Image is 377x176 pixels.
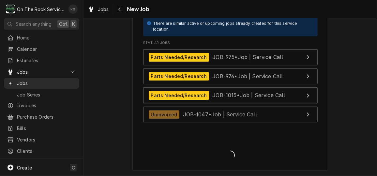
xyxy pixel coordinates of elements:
[17,46,76,52] span: Calendar
[4,111,79,122] a: Purchase Orders
[17,102,76,109] span: Invoices
[4,157,79,168] a: Go to Pricebook
[17,91,76,98] span: Job Series
[183,111,257,118] span: JOB-1047 • Job | Service Call
[17,136,76,143] span: Vendors
[149,72,209,81] div: Parts Needed/Research
[72,21,75,27] span: K
[72,164,75,171] span: C
[17,125,76,132] span: Bills
[17,68,66,75] span: Jobs
[4,66,79,77] a: Go to Jobs
[85,4,112,15] a: Jobs
[4,134,79,145] a: Vendors
[4,146,79,156] a: Clients
[212,92,285,98] span: JOB-1015 • Job | Service Call
[4,18,79,30] button: Search anythingCtrlK
[4,123,79,134] a: Bills
[17,165,32,170] span: Create
[17,80,76,87] span: Jobs
[4,44,79,54] a: Calendar
[17,6,65,13] div: On The Rock Services
[6,5,15,14] div: O
[17,57,76,64] span: Estimates
[59,21,68,27] span: Ctrl
[153,21,311,33] div: There are similar active or upcoming jobs already created for this service location.
[149,91,209,100] div: Parts Needed/Research
[68,5,78,14] div: RO
[98,6,109,13] span: Jobs
[4,78,79,89] a: Jobs
[4,100,79,111] a: Invoices
[125,5,150,14] span: New Job
[212,73,283,79] span: JOB-976 • Job | Service Call
[4,55,79,66] a: Estimates
[212,54,283,60] span: JOB-975 • Job | Service Call
[68,5,78,14] div: Rich Ortega's Avatar
[149,53,209,62] div: Parts Needed/Research
[143,68,318,84] a: View Job
[143,87,318,103] a: View Job
[143,107,318,123] a: View Job
[143,40,318,46] span: Similar Jobs
[143,148,318,162] span: Loading...
[6,5,15,14] div: On The Rock Services's Avatar
[4,89,79,100] a: Job Series
[17,148,76,154] span: Clients
[17,113,76,120] span: Purchase Orders
[149,110,180,119] div: Uninvoiced
[114,4,125,14] button: Navigate back
[4,32,79,43] a: Home
[143,40,318,126] div: Similar Jobs
[143,49,318,65] a: View Job
[16,21,52,27] span: Search anything
[17,34,76,41] span: Home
